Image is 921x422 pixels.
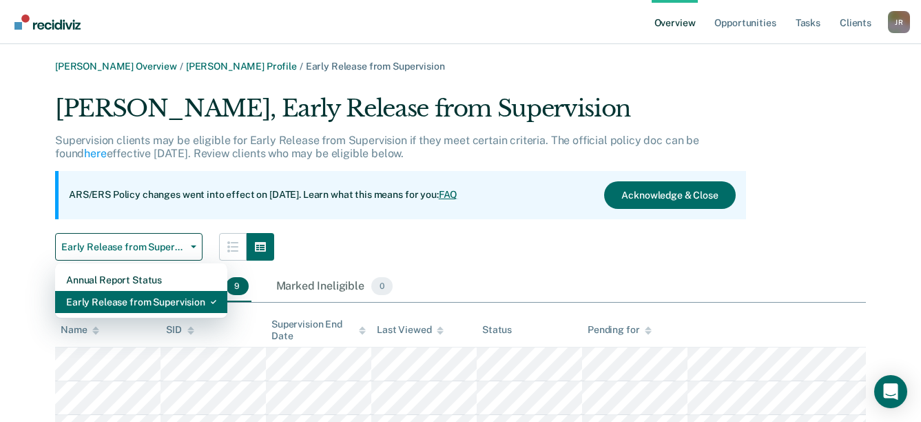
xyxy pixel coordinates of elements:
[186,61,297,72] a: [PERSON_NAME] Profile
[166,324,194,336] div: SID
[377,324,444,336] div: Last Viewed
[226,277,248,295] span: 9
[482,324,512,336] div: Status
[371,277,393,295] span: 0
[306,61,445,72] span: Early Release from Supervision
[55,94,746,134] div: [PERSON_NAME], Early Release from Supervision
[69,188,457,202] p: ARS/ERS Policy changes went into effect on [DATE]. Learn what this means for you:
[55,233,203,261] button: Early Release from Supervision
[84,147,106,160] a: here
[55,134,699,160] p: Supervision clients may be eligible for Early Release from Supervision if they meet certain crite...
[55,61,177,72] a: [PERSON_NAME] Overview
[874,375,907,408] div: Open Intercom Messenger
[66,269,216,291] div: Annual Report Status
[273,272,396,302] div: Marked Ineligible0
[888,11,910,33] button: Profile dropdown button
[271,319,366,342] div: Supervision End Date
[588,324,652,336] div: Pending for
[604,181,735,209] button: Acknowledge & Close
[61,241,185,253] span: Early Release from Supervision
[439,189,458,200] a: FAQ
[177,61,186,72] span: /
[888,11,910,33] div: J R
[14,14,81,30] img: Recidiviz
[61,324,99,336] div: Name
[66,291,216,313] div: Early Release from Supervision
[297,61,306,72] span: /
